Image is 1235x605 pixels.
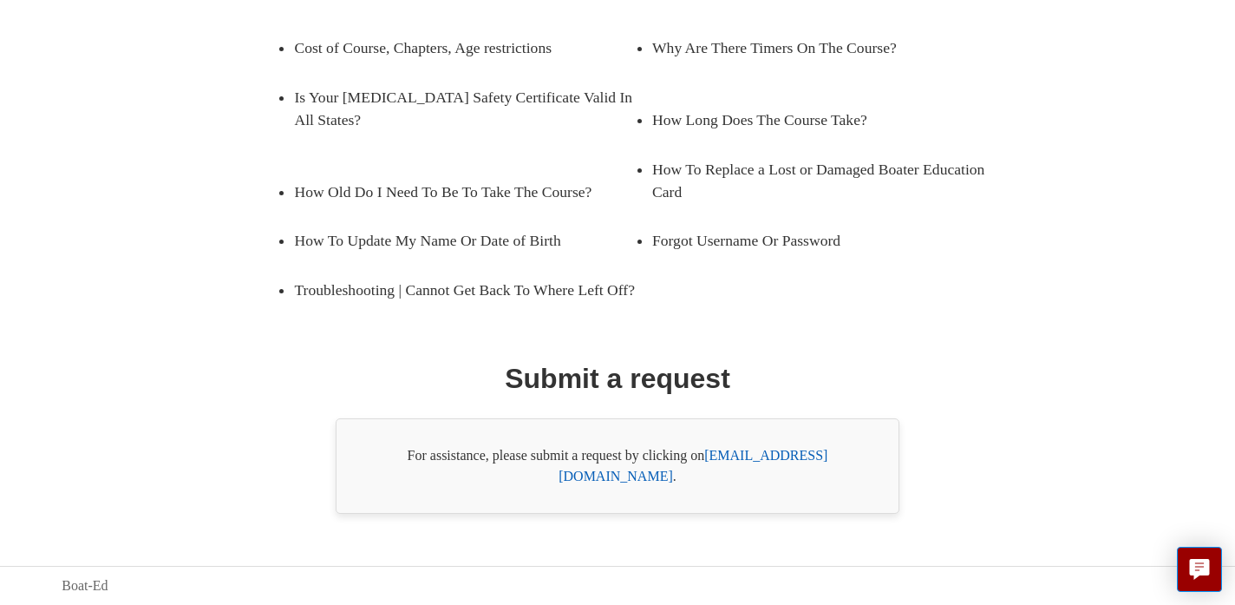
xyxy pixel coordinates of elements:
a: Is Your [MEDICAL_DATA] Safety Certificate Valid In All States? [294,73,635,145]
a: How Long Does The Course Take? [652,95,967,144]
a: Boat-Ed [62,575,108,596]
a: Cost of Course, Chapters, Age restrictions [294,23,609,72]
h1: Submit a request [505,358,730,399]
a: Forgot Username Or Password [652,216,967,265]
a: [EMAIL_ADDRESS][DOMAIN_NAME] [559,448,827,483]
a: How Old Do I Need To Be To Take The Course? [294,168,609,216]
div: For assistance, please submit a request by clicking on . [336,418,899,514]
button: Live chat [1177,547,1222,592]
a: Why Are There Timers On The Course? [652,23,967,72]
a: Troubleshooting | Cannot Get Back To Where Left Off? [294,266,635,314]
a: How To Replace a Lost or Damaged Boater Education Card [652,145,993,217]
a: How To Update My Name Or Date of Birth [294,216,609,265]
